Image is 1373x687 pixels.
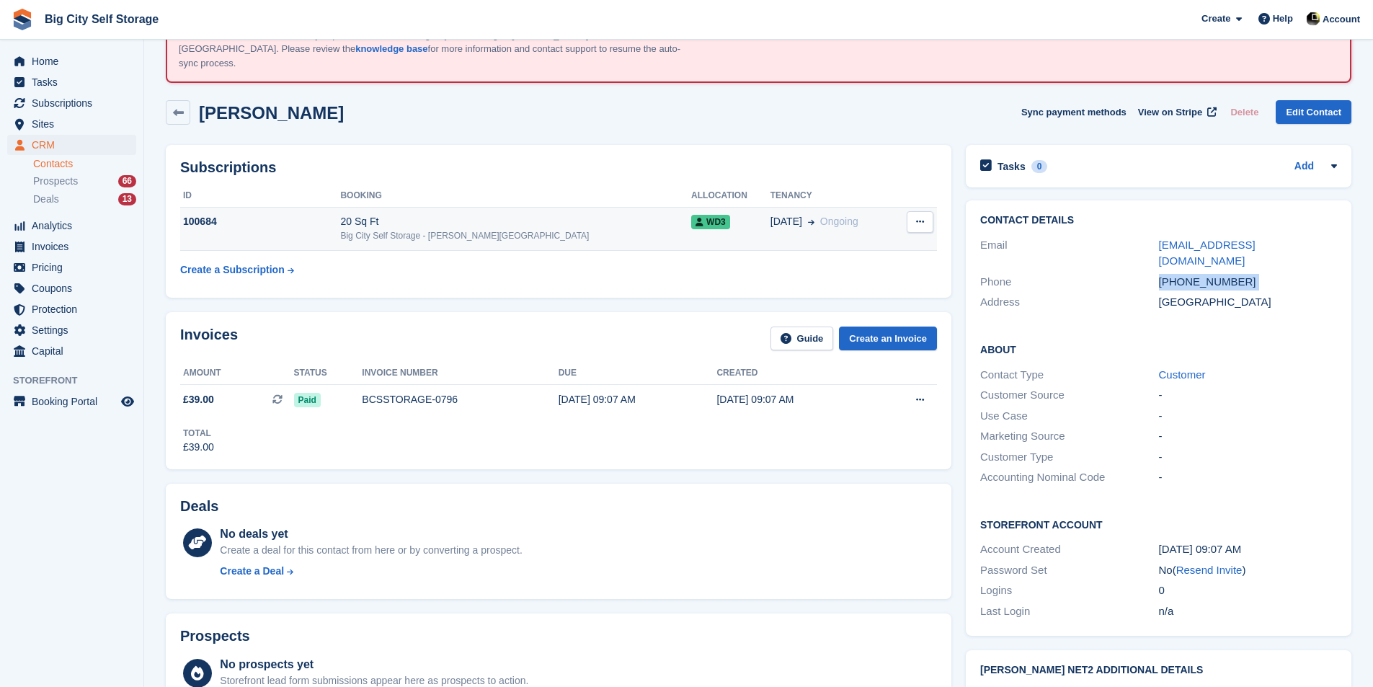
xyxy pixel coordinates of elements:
a: View on Stripe [1132,100,1219,124]
div: Marketing Source [980,428,1158,445]
div: 0 [1031,160,1048,173]
h2: [PERSON_NAME] [199,103,344,123]
a: Add [1294,159,1314,175]
div: Contact Type [980,367,1158,384]
span: £39.00 [183,392,214,407]
div: Customer Type [980,449,1158,466]
span: Prospects [33,174,78,188]
div: BCSSTORAGE-0796 [362,392,558,407]
div: No prospects yet [220,656,528,673]
div: - [1159,469,1337,486]
div: Last Login [980,603,1158,620]
a: Preview store [119,393,136,410]
a: Prospects 66 [33,174,136,189]
span: Ongoing [820,216,858,227]
div: Create a Subscription [180,262,285,278]
div: Email [980,237,1158,270]
div: [DATE] 09:07 AM [1159,541,1337,558]
a: menu [7,257,136,278]
div: Big City Self Storage - [PERSON_NAME][GEOGRAPHIC_DATA] [340,229,691,242]
a: menu [7,51,136,71]
img: Patrick Nevin [1306,12,1320,26]
div: - [1159,428,1337,445]
span: ( ) [1173,564,1246,576]
a: menu [7,320,136,340]
a: Edit Contact [1276,100,1351,124]
div: 100684 [180,214,340,229]
a: Create an Invoice [839,327,937,350]
h2: Prospects [180,628,250,644]
div: Phone [980,274,1158,291]
span: Tasks [32,72,118,92]
div: Use Case [980,408,1158,425]
div: Password Set [980,562,1158,579]
span: Deals [33,192,59,206]
span: Pricing [32,257,118,278]
h2: Deals [180,498,218,515]
div: Total [183,427,214,440]
div: 13 [118,193,136,205]
div: 20 Sq Ft [340,214,691,229]
p: An error occurred with the auto-sync process for the site: Big City Self Storage - [PERSON_NAME][... [179,28,683,71]
a: Contacts [33,157,136,171]
a: knowledge base [355,43,427,54]
th: ID [180,185,340,208]
span: Settings [32,320,118,340]
a: Create a Subscription [180,257,294,283]
div: [GEOGRAPHIC_DATA] [1159,294,1337,311]
button: Delete [1225,100,1264,124]
div: Logins [980,582,1158,599]
span: Account [1323,12,1360,27]
button: Sync payment methods [1021,100,1127,124]
h2: Tasks [997,160,1026,173]
div: - [1159,449,1337,466]
a: [EMAIL_ADDRESS][DOMAIN_NAME] [1159,239,1256,267]
a: Guide [770,327,834,350]
th: Invoice number [362,362,558,385]
th: Created [716,362,875,385]
span: Coupons [32,278,118,298]
th: Allocation [691,185,770,208]
div: No deals yet [220,526,522,543]
h2: Subscriptions [180,159,937,176]
a: menu [7,341,136,361]
h2: [PERSON_NAME] Net2 Additional Details [980,665,1337,676]
th: Due [559,362,717,385]
div: 0 [1159,582,1337,599]
th: Status [294,362,363,385]
a: menu [7,236,136,257]
a: menu [7,135,136,155]
a: Resend Invite [1176,564,1243,576]
a: menu [7,216,136,236]
span: Storefront [13,373,143,388]
span: Paid [294,393,321,407]
span: WD3 [691,215,730,229]
div: [DATE] 09:07 AM [559,392,717,407]
div: - [1159,408,1337,425]
th: Booking [340,185,691,208]
span: Home [32,51,118,71]
div: 66 [118,175,136,187]
span: Help [1273,12,1293,26]
a: Create a Deal [220,564,522,579]
span: Create [1201,12,1230,26]
div: n/a [1159,603,1337,620]
a: Customer [1159,368,1206,381]
span: Sites [32,114,118,134]
span: Protection [32,299,118,319]
h2: About [980,342,1337,356]
span: CRM [32,135,118,155]
div: [DATE] 09:07 AM [716,392,875,407]
div: Address [980,294,1158,311]
span: [DATE] [770,214,802,229]
a: Deals 13 [33,192,136,207]
div: Customer Source [980,387,1158,404]
div: Account Created [980,541,1158,558]
a: menu [7,278,136,298]
a: menu [7,391,136,412]
div: - [1159,387,1337,404]
a: menu [7,93,136,113]
div: Create a Deal [220,564,284,579]
a: Big City Self Storage [39,7,164,31]
th: Tenancy [770,185,894,208]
